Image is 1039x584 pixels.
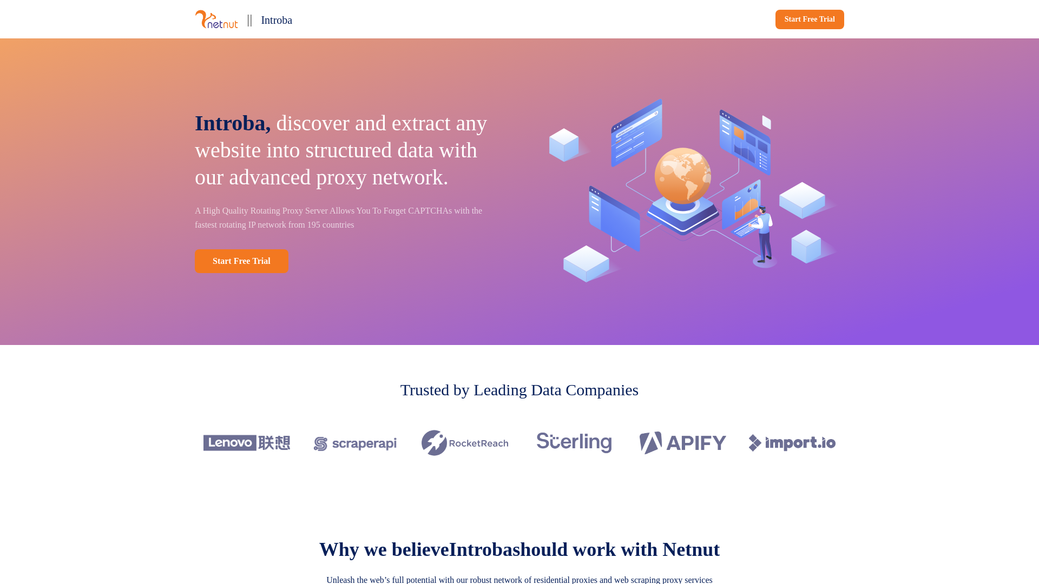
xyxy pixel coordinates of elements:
[261,14,292,26] span: Introba
[195,249,288,273] a: Start Free Trial
[195,110,504,191] p: discover and extract any website into structured data with our advanced proxy network.
[195,204,504,232] p: A High Quality Rotating Proxy Server Allows You To Forget CAPTCHAs with the fastest rotating IP n...
[195,111,271,135] span: Introba,
[775,10,844,29] a: Start Free Trial
[449,539,512,560] span: Introba
[400,377,639,402] p: Trusted by Leading Data Companies
[247,9,252,30] p: ||
[319,538,720,561] p: Why we believe should work with Netnut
